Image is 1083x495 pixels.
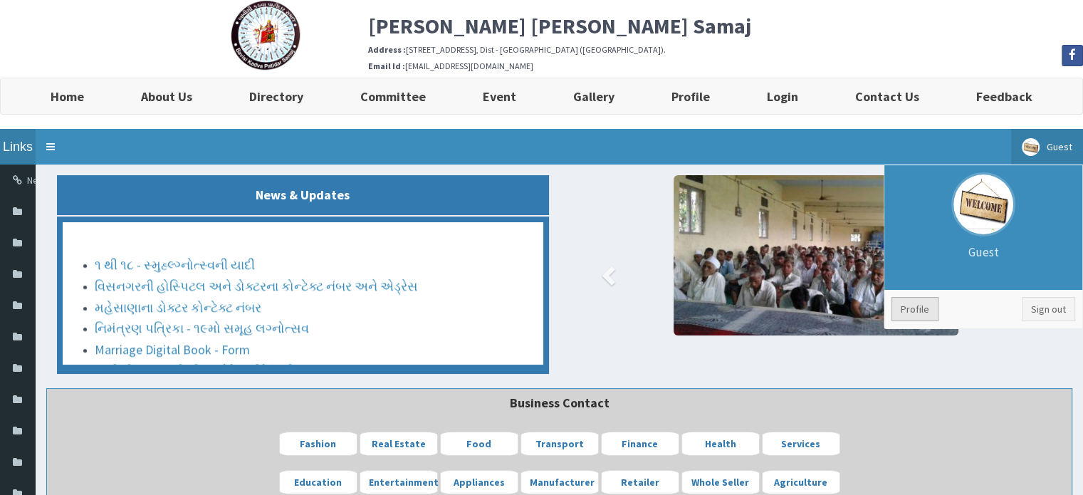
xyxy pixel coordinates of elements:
a: Event [454,78,545,114]
b: Home [51,88,84,105]
a: Committee [332,78,454,114]
b: Transport [535,437,584,450]
a: Services [762,432,840,456]
a: Directory [221,78,332,114]
b: Education [294,476,342,489]
a: Login [738,78,827,114]
b: [PERSON_NAME] [PERSON_NAME] Samaj [368,12,751,39]
b: Feedback [976,88,1032,105]
a: About Us [113,78,221,114]
a: Agriculture [762,470,840,494]
a: Contact Us [827,78,948,114]
b: News & Updates [256,187,350,203]
b: Committee [360,88,426,105]
b: Retailer [621,476,659,489]
h6: [STREET_ADDRESS], Dist - [GEOGRAPHIC_DATA] ([GEOGRAPHIC_DATA]). [368,45,1083,54]
img: User Image [1022,138,1040,156]
a: ૧ થી ૧૮ - સ્મુહ્લ્ગ્નોત્સ્વની યાદી [95,254,255,270]
a: નિમંત્રણ પત્રિકા - ૧૯મો સમૂહ લગ્નોત્સવ [95,318,309,334]
a: Profile [891,297,938,321]
a: Gallery [545,78,643,114]
a: મહેસાણાના ડોક્ટર કોન્ટેક્ટ નંબર [95,296,261,313]
b: Finance [622,437,658,450]
b: Health [705,437,736,450]
a: વિસનગરની હોસ્પિટલ અને ડોક્ટરના કોન્ટેક્ટ નંબર અને એડ્રેસ [95,275,418,291]
b: Real Estate [372,437,426,450]
b: Gallery [573,88,614,105]
a: Sign out [1022,297,1075,321]
img: image [674,175,958,335]
a: Retailer [601,470,679,494]
b: Address : [368,44,406,55]
a: Real Estate [360,432,438,456]
a: Profile [643,78,738,114]
a: Whole Seller [681,470,760,494]
a: Education [279,470,357,494]
a: Feedback [948,78,1061,114]
b: Fashion [300,437,336,450]
b: Food [466,437,491,450]
b: Directory [249,88,303,105]
b: Contact Us [855,88,919,105]
a: Food [440,432,518,456]
b: Login [767,88,798,105]
b: Business Contact [510,395,609,411]
a: બાવીસી સમાજ ડીઝીટલ મેરેજ ડીરેકટરી [95,360,294,376]
a: Fashion [279,432,357,456]
b: Entertainment [369,476,439,489]
b: Email Id : [368,61,405,71]
b: Services [781,437,820,450]
a: Appliances [440,470,518,494]
img: User Image [951,172,1015,236]
a: Transport [520,432,599,456]
b: Whole Seller [691,476,749,489]
span: Guest [1047,140,1072,153]
a: Home [22,78,113,114]
b: Profile [671,88,710,105]
a: Manufacturer [520,470,599,494]
b: Appliances [454,476,505,489]
a: Entertainment [360,470,438,494]
b: About Us [141,88,192,105]
a: Finance [601,432,679,456]
p: Guest [891,244,1075,261]
b: Manufacturer [530,476,595,489]
b: Agriculture [774,476,827,489]
a: Marriage Digital Book - Form [95,339,250,355]
h6: [EMAIL_ADDRESS][DOMAIN_NAME] [368,61,1083,71]
a: Guest [1011,129,1083,165]
a: Health [681,432,760,456]
b: Event [483,88,516,105]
